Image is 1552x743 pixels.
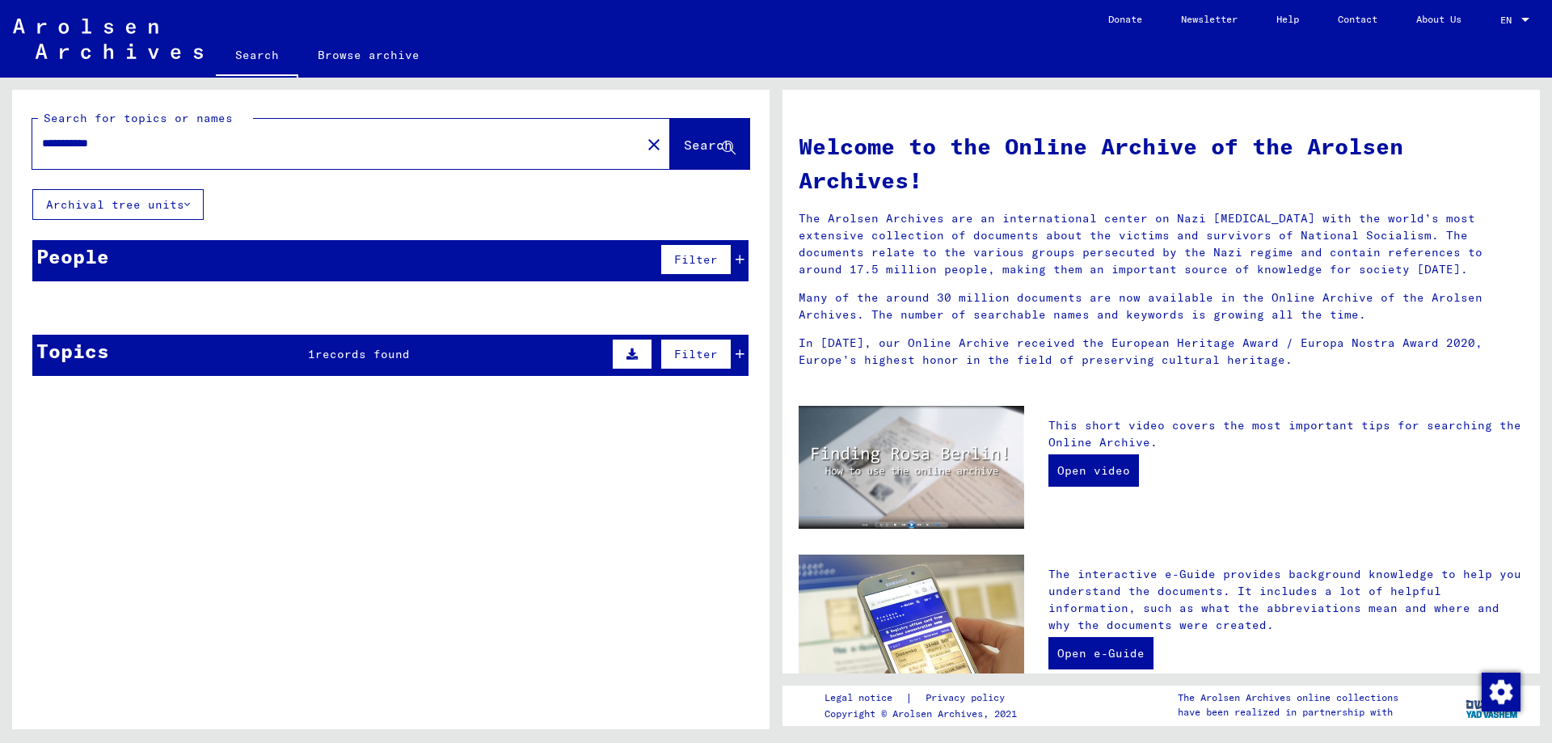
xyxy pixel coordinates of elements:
p: have been realized in partnership with [1178,705,1398,720]
p: The Arolsen Archives online collections [1178,690,1398,705]
p: Copyright © Arolsen Archives, 2021 [824,707,1024,721]
img: Change consent [1482,673,1520,711]
div: | [824,690,1024,707]
button: Filter [660,244,732,275]
a: Search [216,36,298,78]
span: Search [684,137,732,153]
button: Clear [638,128,670,160]
span: records found [315,347,410,361]
p: This short video covers the most important tips for searching the Online Archive. [1048,417,1524,451]
button: Filter [660,339,732,369]
div: People [36,242,109,271]
span: Filter [674,347,718,361]
a: Legal notice [824,690,905,707]
a: Browse archive [298,36,439,74]
span: EN [1500,15,1518,26]
mat-icon: close [644,135,664,154]
p: The Arolsen Archives are an international center on Nazi [MEDICAL_DATA] with the world’s most ext... [799,210,1524,278]
img: eguide.jpg [799,555,1024,705]
a: Open e-Guide [1048,637,1153,669]
a: Open video [1048,454,1139,487]
img: Arolsen_neg.svg [13,19,203,59]
span: Filter [674,252,718,267]
mat-label: Search for topics or names [44,111,233,125]
h1: Welcome to the Online Archive of the Arolsen Archives! [799,129,1524,197]
p: In [DATE], our Online Archive received the European Heritage Award / Europa Nostra Award 2020, Eu... [799,335,1524,369]
p: The interactive e-Guide provides background knowledge to help you understand the documents. It in... [1048,566,1524,634]
div: Topics [36,336,109,365]
img: yv_logo.png [1462,685,1523,725]
img: video.jpg [799,406,1024,529]
span: 1 [308,347,315,361]
a: Privacy policy [913,690,1024,707]
button: Search [670,119,749,169]
button: Archival tree units [32,189,204,220]
p: Many of the around 30 million documents are now available in the Online Archive of the Arolsen Ar... [799,289,1524,323]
